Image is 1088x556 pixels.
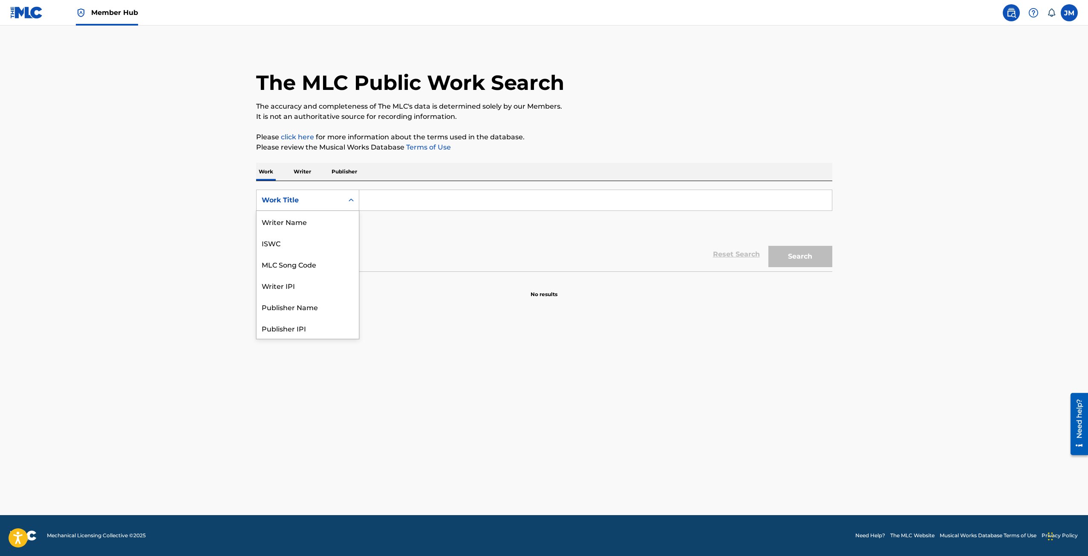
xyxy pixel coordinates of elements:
p: Publisher [329,163,360,181]
p: Please review the Musical Works Database [256,142,832,153]
img: search [1006,8,1016,18]
div: Help [1025,4,1042,21]
img: Top Rightsholder [76,8,86,18]
span: Member Hub [91,8,138,17]
p: It is not an authoritative source for recording information. [256,112,832,122]
a: Terms of Use [404,143,451,151]
form: Search Form [256,190,832,271]
div: Publisher IPI [257,317,359,339]
a: Public Search [1003,4,1020,21]
div: ISWC [257,232,359,254]
div: Writer Name [257,211,359,232]
iframe: Chat Widget [1045,515,1088,556]
a: Privacy Policy [1042,532,1078,539]
span: Mechanical Licensing Collective © 2025 [47,532,146,539]
iframe: Resource Center [1064,390,1088,458]
div: MLC Song Code [257,254,359,275]
a: The MLC Website [890,532,935,539]
div: User Menu [1061,4,1078,21]
div: Publisher Name [257,296,359,317]
p: No results [531,280,557,298]
a: click here [281,133,314,141]
div: Work Title [262,195,338,205]
h1: The MLC Public Work Search [256,70,564,95]
a: Need Help? [855,532,885,539]
a: Musical Works Database Terms of Use [940,532,1036,539]
div: Notifications [1047,9,1056,17]
p: The accuracy and completeness of The MLC's data is determined solely by our Members. [256,101,832,112]
img: help [1028,8,1039,18]
p: Work [256,163,276,181]
img: MLC Logo [10,6,43,19]
p: Please for more information about the terms used in the database. [256,132,832,142]
img: logo [10,530,37,541]
div: Drag [1048,524,1053,549]
p: Writer [291,163,314,181]
div: Writer IPI [257,275,359,296]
